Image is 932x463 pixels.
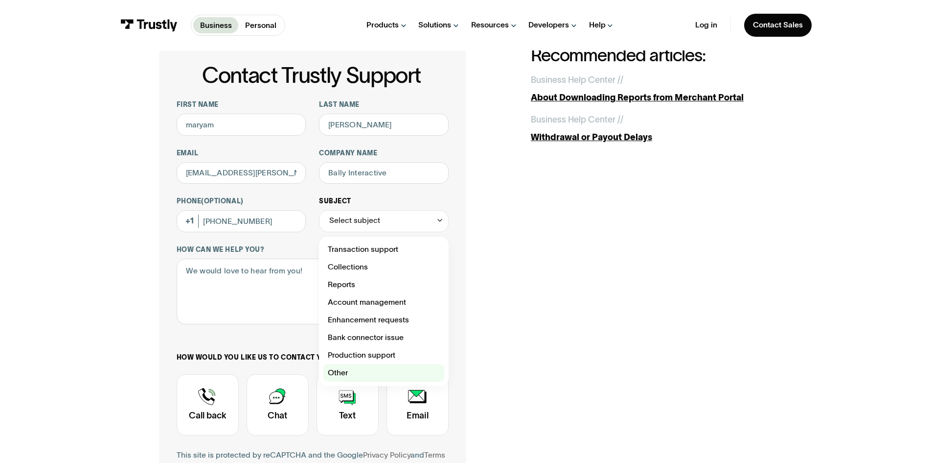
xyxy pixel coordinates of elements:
[177,197,306,206] label: Phone
[177,210,306,232] input: (555) 555-5555
[328,314,409,327] span: Enhancement requests
[328,261,368,274] span: Collections
[200,20,232,31] p: Business
[319,197,449,206] label: Subject
[744,14,812,37] a: Contact Sales
[471,20,509,30] div: Resources
[177,245,449,254] label: How can we help you?
[363,451,410,459] a: Privacy Policy
[319,232,449,386] nav: Select subject
[319,114,449,136] input: Howard
[177,100,306,109] label: First name
[177,353,449,362] label: How would you like us to contact you?
[175,63,449,87] h1: Contact Trustly Support
[531,46,773,65] h2: Recommended articles:
[531,73,773,104] a: Business Help Center //About Downloading Reports from Merchant Portal
[201,197,243,205] span: (Optional)
[328,331,404,344] span: Bank connector issue
[528,20,569,30] div: Developers
[193,17,238,33] a: Business
[328,278,355,292] span: Reports
[695,20,717,30] a: Log in
[120,19,178,31] img: Trustly Logo
[177,114,306,136] input: Alex
[753,20,803,30] div: Contact Sales
[177,149,306,158] label: Email
[319,210,449,232] div: Select subject
[328,243,398,256] span: Transaction support
[366,20,399,30] div: Products
[531,113,773,144] a: Business Help Center //Withdrawal or Payout Delays
[319,149,449,158] label: Company name
[531,131,773,144] div: Withdrawal or Payout Delays
[531,113,620,126] div: Business Help Center /
[620,73,623,87] div: /
[329,214,380,227] div: Select subject
[531,91,773,104] div: About Downloading Reports from Merchant Portal
[328,349,395,362] span: Production support
[418,20,451,30] div: Solutions
[245,20,276,31] p: Personal
[319,100,449,109] label: Last name
[328,366,348,380] span: Other
[177,162,306,184] input: alex@mail.com
[238,17,283,33] a: Personal
[531,73,620,87] div: Business Help Center /
[589,20,606,30] div: Help
[319,162,449,184] input: ASPcorp
[620,113,623,126] div: /
[328,296,406,309] span: Account management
